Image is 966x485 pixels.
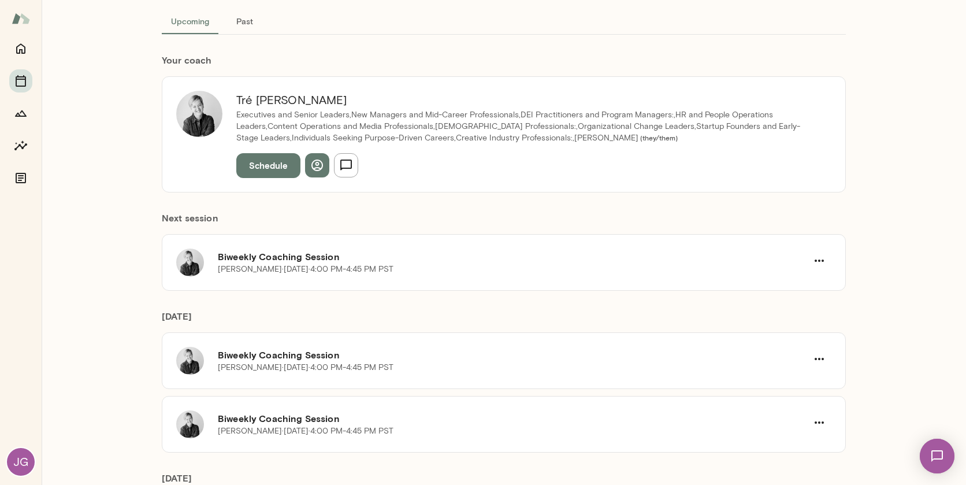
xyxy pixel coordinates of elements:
[218,264,393,275] p: [PERSON_NAME] · [DATE] · 4:00 PM-4:45 PM PST
[218,348,807,362] h6: Biweekly Coaching Session
[162,7,846,35] div: basic tabs example
[162,7,218,35] button: Upcoming
[176,91,222,137] img: Tré Wright
[334,153,358,177] button: Send message
[12,8,30,29] img: Mento
[9,134,32,157] button: Insights
[218,250,807,264] h6: Biweekly Coaching Session
[236,109,818,144] p: Executives and Senior Leaders,New Managers and Mid-Career Professionals,DEI Practitioners and Pro...
[162,53,846,67] h6: Your coach
[638,134,678,142] span: ( they/them )
[9,102,32,125] button: Growth Plan
[305,153,329,177] button: View profile
[218,425,393,437] p: [PERSON_NAME] · [DATE] · 4:00 PM-4:45 PM PST
[9,69,32,92] button: Sessions
[218,362,393,373] p: [PERSON_NAME] · [DATE] · 4:00 PM-4:45 PM PST
[236,153,300,177] button: Schedule
[218,412,807,425] h6: Biweekly Coaching Session
[236,91,818,109] h6: Tré [PERSON_NAME]
[9,166,32,190] button: Documents
[218,7,270,35] button: Past
[162,211,846,234] h6: Next session
[7,448,35,476] div: JG
[9,37,32,60] button: Home
[162,309,846,332] h6: [DATE]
